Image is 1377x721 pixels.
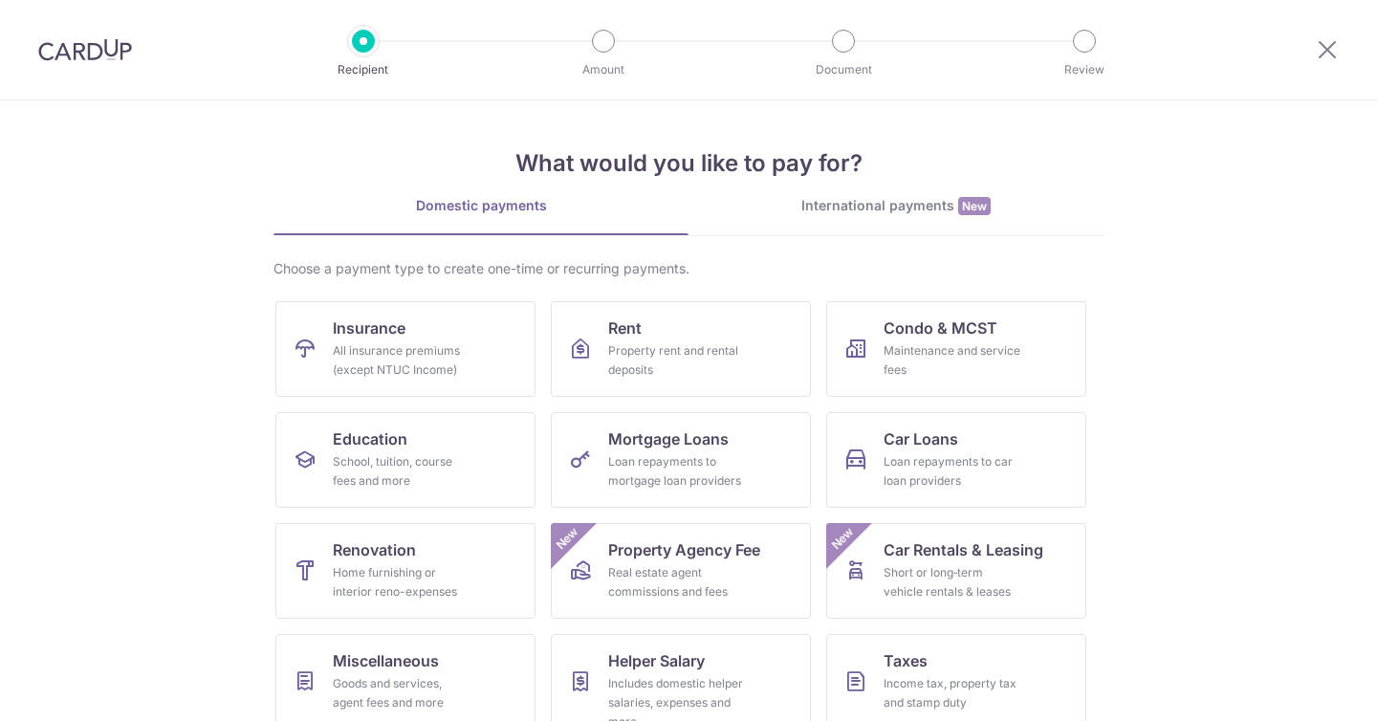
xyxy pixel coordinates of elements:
p: Review [1014,60,1155,79]
a: Condo & MCSTMaintenance and service fees [826,301,1086,397]
div: Choose a payment type to create one-time or recurring payments. [273,259,1104,278]
iframe: Opens a widget where you can find more information [1254,664,1358,711]
span: Miscellaneous [333,649,439,672]
p: Recipient [293,60,434,79]
span: Taxes [884,649,928,672]
div: Maintenance and service fees [884,341,1021,380]
div: Property rent and rental deposits [608,341,746,380]
div: Loan repayments to car loan providers [884,452,1021,491]
a: RentProperty rent and rental deposits [551,301,811,397]
span: Car Rentals & Leasing [884,538,1043,561]
a: Property Agency FeeReal estate agent commissions and feesNew [551,523,811,619]
div: School, tuition, course fees and more [333,452,470,491]
span: New [958,197,991,215]
img: CardUp [38,38,132,61]
div: Short or long‑term vehicle rentals & leases [884,563,1021,601]
div: Home furnishing or interior reno-expenses [333,563,470,601]
span: Mortgage Loans [608,427,729,450]
span: Helper Salary [608,649,705,672]
span: Renovation [333,538,416,561]
a: InsuranceAll insurance premiums (except NTUC Income) [275,301,535,397]
div: Domestic payments [273,196,688,215]
h4: What would you like to pay for? [273,146,1104,181]
span: New [827,523,859,555]
a: RenovationHome furnishing or interior reno-expenses [275,523,535,619]
span: Rent [608,317,642,339]
div: Real estate agent commissions and fees [608,563,746,601]
span: Insurance [333,317,405,339]
div: International payments [688,196,1104,216]
a: Car LoansLoan repayments to car loan providers [826,412,1086,508]
span: Car Loans [884,427,958,450]
span: Condo & MCST [884,317,997,339]
a: Mortgage LoansLoan repayments to mortgage loan providers [551,412,811,508]
a: Car Rentals & LeasingShort or long‑term vehicle rentals & leasesNew [826,523,1086,619]
div: All insurance premiums (except NTUC Income) [333,341,470,380]
p: Document [773,60,914,79]
span: Education [333,427,407,450]
div: Loan repayments to mortgage loan providers [608,452,746,491]
div: Income tax, property tax and stamp duty [884,674,1021,712]
a: EducationSchool, tuition, course fees and more [275,412,535,508]
span: New [552,523,583,555]
span: Property Agency Fee [608,538,760,561]
p: Amount [533,60,674,79]
div: Goods and services, agent fees and more [333,674,470,712]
